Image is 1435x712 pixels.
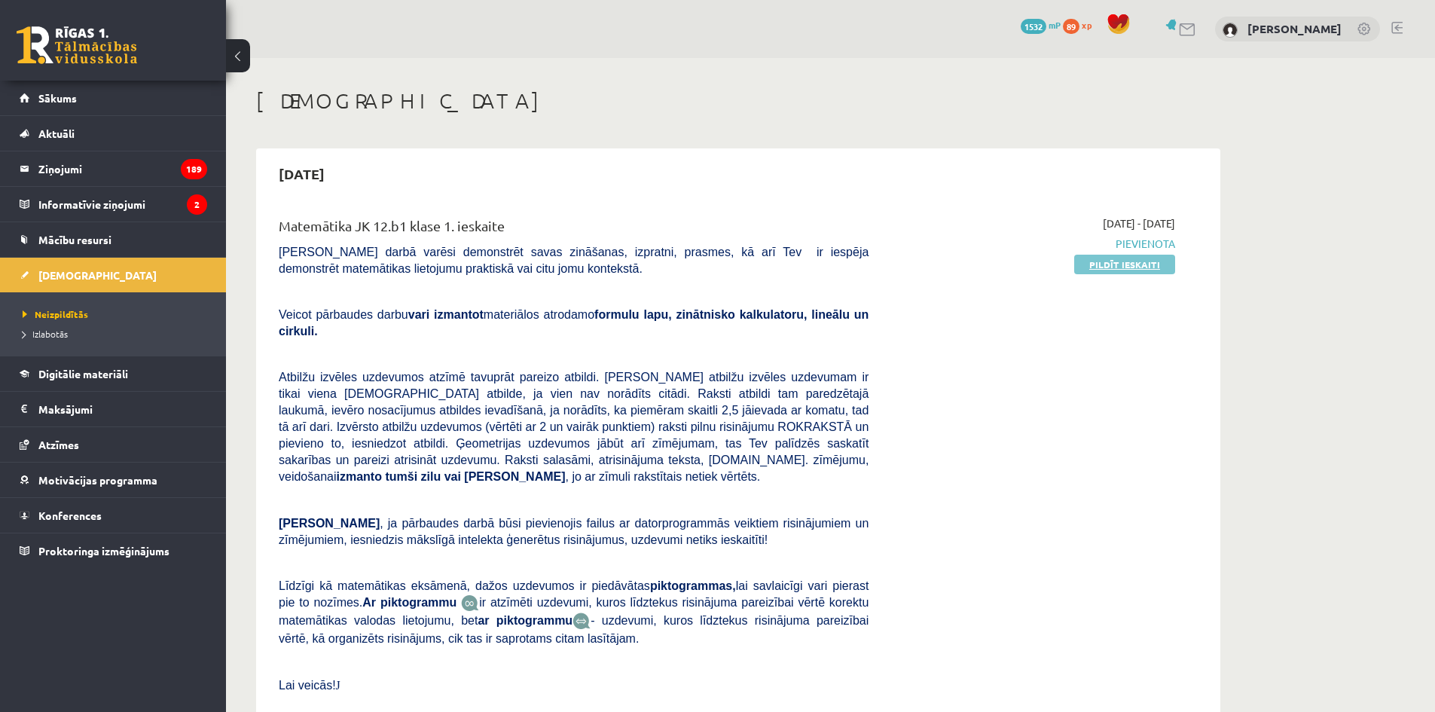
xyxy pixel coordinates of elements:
[20,187,207,222] a: Informatīvie ziņojumi2
[20,533,207,568] a: Proktoringa izmēģinājums
[17,26,137,64] a: Rīgas 1. Tālmācības vidusskola
[187,194,207,215] i: 2
[385,470,565,483] b: tumši zilu vai [PERSON_NAME]
[20,116,207,151] a: Aktuāli
[1103,215,1175,231] span: [DATE] - [DATE]
[461,594,479,612] img: JfuEzvunn4EvwAAAAASUVORK5CYII=
[256,88,1220,114] h1: [DEMOGRAPHIC_DATA]
[279,679,336,692] span: Lai veicās!
[1074,255,1175,274] a: Pildīt ieskaiti
[279,215,869,243] div: Matemātika JK 12.b1 klase 1. ieskaite
[336,679,340,692] span: J
[337,470,382,483] b: izmanto
[264,156,340,191] h2: [DATE]
[23,307,211,321] a: Neizpildītās
[279,517,380,530] span: [PERSON_NAME]
[279,371,869,483] span: Atbilžu izvēles uzdevumos atzīmē tavuprāt pareizo atbildi. [PERSON_NAME] atbilžu izvēles uzdevuma...
[38,268,157,282] span: [DEMOGRAPHIC_DATA]
[20,392,207,426] a: Maksājumi
[20,258,207,292] a: [DEMOGRAPHIC_DATA]
[38,473,157,487] span: Motivācijas programma
[38,392,207,426] legend: Maksājumi
[1223,23,1238,38] img: Toms Ezeriņš
[38,509,102,522] span: Konferences
[572,613,591,630] img: wKvN42sLe3LLwAAAABJRU5ErkJggg==
[279,308,869,338] span: Veicot pārbaudes darbu materiālos atrodamo
[20,222,207,257] a: Mācību resursi
[20,356,207,391] a: Digitālie materiāli
[38,91,77,105] span: Sākums
[1247,21,1342,36] a: [PERSON_NAME]
[20,81,207,115] a: Sākums
[279,596,869,627] span: ir atzīmēti uzdevumi, kuros līdztekus risinājuma pareizībai vērtē korektu matemātikas valodas lie...
[362,596,456,609] b: Ar piktogrammu
[279,308,869,338] b: formulu lapu, zinātnisko kalkulatoru, lineālu un cirkuli.
[279,246,869,275] span: [PERSON_NAME] darbā varēsi demonstrēt savas zināšanas, izpratni, prasmes, kā arī Tev ir iespēja d...
[38,438,79,451] span: Atzīmes
[20,151,207,186] a: Ziņojumi189
[1063,19,1099,31] a: 89 xp
[478,614,572,627] b: ar piktogrammu
[650,579,736,592] b: piktogrammas,
[891,236,1175,252] span: Pievienota
[181,159,207,179] i: 189
[38,367,128,380] span: Digitālie materiāli
[23,327,211,341] a: Izlabotās
[20,463,207,497] a: Motivācijas programma
[279,579,869,609] span: Līdzīgi kā matemātikas eksāmenā, dažos uzdevumos ir piedāvātas lai savlaicīgi vari pierast pie to...
[20,427,207,462] a: Atzīmes
[1063,19,1079,34] span: 89
[1082,19,1092,31] span: xp
[1021,19,1046,34] span: 1532
[23,328,68,340] span: Izlabotās
[408,308,484,321] b: vari izmantot
[1049,19,1061,31] span: mP
[38,187,207,222] legend: Informatīvie ziņojumi
[38,127,75,140] span: Aktuāli
[38,233,111,246] span: Mācību resursi
[20,498,207,533] a: Konferences
[38,151,207,186] legend: Ziņojumi
[38,544,169,558] span: Proktoringa izmēģinājums
[23,308,88,320] span: Neizpildītās
[1021,19,1061,31] a: 1532 mP
[279,517,869,546] span: , ja pārbaudes darbā būsi pievienojis failus ar datorprogrammās veiktiem risinājumiem un zīmējumi...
